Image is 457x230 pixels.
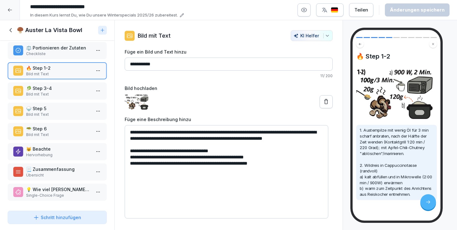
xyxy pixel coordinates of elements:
div: Teilen [354,7,368,13]
div: 🥗 Step 6Bild mit Text [7,123,107,140]
p: Single-Choice Frage [26,193,91,198]
label: Füge eine Beschreibung hinzu [125,116,333,123]
p: 💡 Wie viel [PERSON_NAME] gehört auf die Auster La Vista Bowl? [26,186,91,193]
p: Bild mit Text [138,31,171,40]
p: 📃 Zusammenfassung [26,166,91,172]
div: 🔥 Step 1-2Bild mit Text [7,62,107,79]
label: Bild hochladen [125,85,333,92]
div: 😺 BeachteHervorhebung [7,143,107,160]
p: 🔥 Step 1-2 [26,65,91,71]
div: 📃 ZusammenfassungÜbersicht [7,163,107,181]
div: Änderungen speichern [390,7,445,13]
h1: 🍄‍🟫 Auster La Vista Bowl [17,26,82,34]
p: Bild mit Text [26,92,91,97]
p: Bild mit Text [26,71,91,77]
p: 😺 Beachte [26,146,91,152]
p: Hervorhebung [26,152,91,158]
p: 11 / 200 [125,73,333,79]
p: Bild mit Text [26,132,91,138]
button: Änderungen speichern [385,3,450,16]
p: 🥬 Step 3-4 [26,85,91,92]
img: mocxacn2frbz819pd252wm4m.png [125,94,150,110]
p: Bild mit Text [26,112,91,117]
p: Checkliste [26,51,91,57]
button: KI Helfer [291,30,333,41]
p: In diesem Kurs lernst Du, wie Du unsere Winterspecials 2025/26 zubereitest. [30,12,178,18]
p: 1. Austernpilze mit wenig Öl für 3 min scharf anbraten, nach der Hälfte der Zeit wenden (Kontaktg... [360,128,433,197]
button: Teilen [349,3,373,17]
img: Bild und Text Vorschau [356,68,437,120]
p: Übersicht [26,172,91,178]
div: 💡 Wie viel [PERSON_NAME] gehört auf die Auster La Vista Bowl?Single-Choice Frage [7,184,107,201]
p: ⚖️ Portionieren der Zutaten [26,45,91,51]
div: KI Helfer [293,33,330,38]
div: Schritt hinzufügen [33,214,81,221]
img: de.svg [331,7,338,13]
p: 🥗 Step 6 [26,125,91,132]
div: 🍚 Step 5Bild mit Text [7,103,107,120]
button: Schritt hinzufügen [7,211,107,224]
div: ⚖️ Portionieren der ZutatenCheckliste [7,42,107,59]
h4: 🔥 Step 1-2 [356,52,437,60]
div: 🥬 Step 3-4Bild mit Text [7,82,107,100]
p: 🍚 Step 5 [26,105,91,112]
label: Füge ein Bild und Text hinzu [125,49,333,55]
